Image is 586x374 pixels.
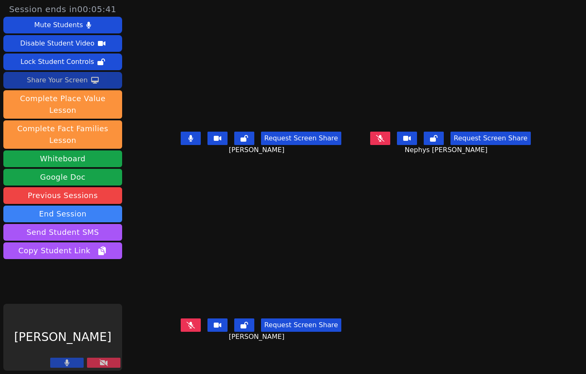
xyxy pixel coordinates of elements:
span: [PERSON_NAME] [229,145,287,155]
button: Mute Students [3,17,122,33]
div: Disable Student Video [20,37,94,50]
div: Lock Student Controls [20,55,94,69]
button: Disable Student Video [3,35,122,52]
button: Whiteboard [3,150,122,167]
span: [PERSON_NAME] [229,332,287,342]
div: Share Your Screen [27,74,88,87]
button: Request Screen Share [261,132,341,145]
button: Request Screen Share [450,132,531,145]
div: [PERSON_NAME] [3,304,122,371]
time: 00:05:41 [77,4,117,14]
button: Send Student SMS [3,224,122,241]
a: Google Doc [3,169,122,186]
button: Lock Student Controls [3,53,122,70]
button: End Session [3,206,122,222]
button: Complete Place Value Lesson [3,90,122,119]
span: Session ends in [9,3,117,15]
span: Nephys [PERSON_NAME] [405,145,490,155]
button: Copy Student Link [3,242,122,259]
button: Request Screen Share [261,318,341,332]
div: Mute Students [34,18,83,32]
a: Previous Sessions [3,187,122,204]
button: Complete Fact Families Lesson [3,120,122,149]
span: Copy Student Link [18,245,107,257]
button: Share Your Screen [3,72,122,89]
